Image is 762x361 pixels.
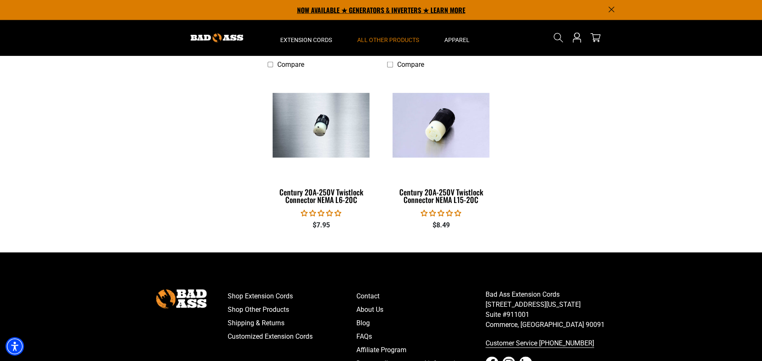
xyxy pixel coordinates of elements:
a: Shop Other Products [228,303,357,316]
summary: Apparel [432,20,482,55]
div: Century 20A-250V Twistlock Connector NEMA L6-20C [268,188,375,203]
img: Bad Ass Extension Cords [191,34,243,42]
summary: Extension Cords [268,20,345,55]
a: Open this option [570,20,584,55]
summary: Search [552,31,565,45]
a: Century 20A-250V Twistlock Connector NEMA L6-20C Century 20A-250V Twistlock Connector NEMA L6-20C [268,73,375,208]
a: FAQs [356,330,486,343]
span: 0.00 stars [421,209,461,217]
a: Shipping & Returns [228,316,357,330]
div: Accessibility Menu [5,337,24,356]
a: About Us [356,303,486,316]
img: Century 20A-250V Twistlock Connector NEMA L15-20C [388,93,494,158]
div: $8.49 [387,220,494,230]
a: Century 20A-250V Twistlock Connector NEMA L15-20C Century 20A-250V Twistlock Connector NEMA L15-20C [387,73,494,208]
img: Bad Ass Extension Cords [156,290,207,308]
a: Shop Extension Cords [228,290,357,303]
span: 0.00 stars [301,209,341,217]
span: All Other Products [357,36,419,44]
span: Apparel [444,36,470,44]
img: Century 20A-250V Twistlock Connector NEMA L6-20C [268,93,374,158]
a: Blog [356,316,486,330]
span: Compare [397,61,424,69]
a: Customized Extension Cords [228,330,357,343]
a: call 833-674-1699 [486,337,615,350]
div: Century 20A-250V Twistlock Connector NEMA L15-20C [387,188,494,203]
span: Extension Cords [280,36,332,44]
span: Compare [277,61,304,69]
a: Contact [356,290,486,303]
a: Affiliate Program [356,343,486,357]
summary: All Other Products [345,20,432,55]
a: cart [589,33,602,43]
p: Bad Ass Extension Cords [STREET_ADDRESS][US_STATE] Suite #911001 Commerce, [GEOGRAPHIC_DATA] 90091 [486,290,615,330]
div: $7.95 [268,220,375,230]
